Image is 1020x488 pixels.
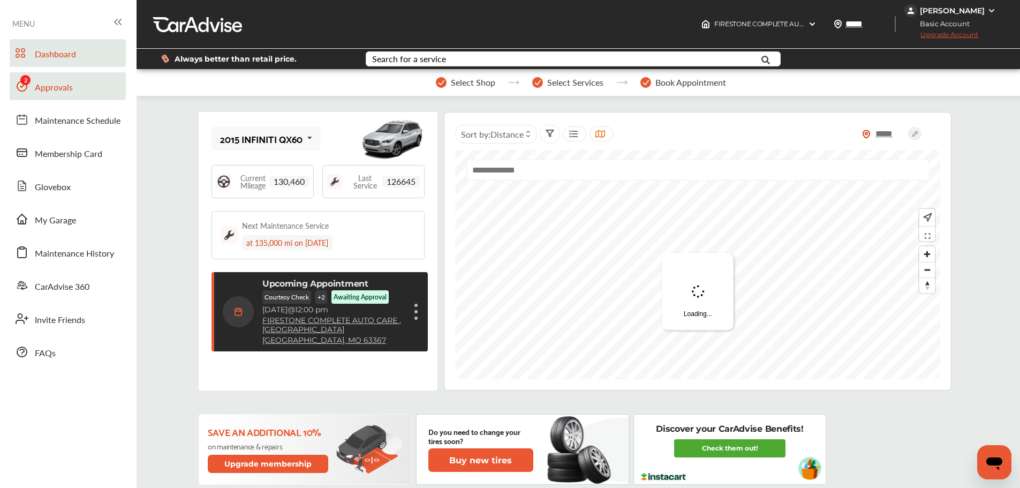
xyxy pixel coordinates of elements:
[360,115,425,163] img: mobile_8980_st0640_046.jpg
[327,174,342,189] img: maintenance_logo
[508,80,519,85] img: stepper-arrow.e24c07c6.svg
[490,128,524,140] span: Distance
[655,78,726,87] span: Book Appointment
[10,205,126,233] a: My Garage
[336,425,403,475] img: update-membership.81812027.svg
[905,18,978,29] span: Basic Account
[10,305,126,333] a: Invite Friends
[428,448,535,472] a: Buy new tires
[208,455,329,473] button: Upgrade membership
[35,181,71,194] span: Glovebox
[208,426,330,438] p: Save an additional 10%
[640,77,651,88] img: stepper-checkmark.b5569197.svg
[10,272,126,299] a: CarAdvise 360
[10,72,126,100] a: Approvals
[436,77,447,88] img: stepper-checkmark.b5569197.svg
[175,55,297,63] span: Always better than retail price.
[714,20,1001,28] span: FIRESTONE COMPLETE AUTO CARE , [GEOGRAPHIC_DATA] [GEOGRAPHIC_DATA] , MO 63367
[242,220,329,231] div: Next Maintenance Service
[262,279,368,289] p: Upcoming Appointment
[640,473,687,481] img: instacart-logo.217963cc.svg
[35,48,76,62] span: Dashboard
[334,292,387,302] p: Awaiting Approval
[919,246,935,262] button: Zoom in
[451,78,495,87] span: Select Shop
[237,174,269,189] span: Current Mileage
[455,150,940,379] canvas: Map
[35,247,114,261] span: Maintenance History
[461,128,524,140] span: Sort by :
[546,411,617,487] img: new-tire.a0c7fe23.svg
[35,114,120,128] span: Maintenance Schedule
[798,457,821,480] img: instacart-vehicle.0979a191.svg
[288,305,295,314] span: @
[895,16,896,32] img: header-divider.bc55588e.svg
[10,39,126,67] a: Dashboard
[220,133,303,144] div: 2015 INFINITI QX60
[808,20,817,28] img: header-down-arrow.9dd2ce7d.svg
[35,147,102,161] span: Membership Card
[35,214,76,228] span: My Garage
[10,106,126,133] a: Maintenance Schedule
[269,176,309,187] span: 130,460
[12,19,35,28] span: MENU
[10,139,126,167] a: Membership Card
[701,20,710,28] img: header-home-logo.8d720a4f.svg
[35,347,56,361] span: FAQs
[920,6,985,16] div: [PERSON_NAME]
[35,313,85,327] span: Invite Friends
[834,20,842,28] img: location_vector.a44bc228.svg
[315,290,327,304] p: + 2
[382,176,420,187] span: 126645
[262,290,311,304] p: Courtesy Check
[295,305,328,314] span: 12:00 pm
[919,278,935,293] span: Reset bearing to north
[428,448,533,472] button: Buy new tires
[987,6,996,15] img: WGsFRI8htEPBVLJbROoPRyZpYNWhNONpIPPETTm6eUC0GeLEiAAAAAElFTkSuQmCC
[921,212,932,223] img: recenter.ce011a49.svg
[35,81,73,95] span: Approvals
[35,280,89,294] span: CarAdvise 360
[216,174,231,189] img: steering_logo
[616,80,628,85] img: stepper-arrow.e24c07c6.svg
[10,338,126,366] a: FAQs
[532,77,543,88] img: stepper-checkmark.b5569197.svg
[919,262,935,277] button: Zoom out
[262,305,288,314] span: [DATE]
[674,439,785,457] a: Check them out!
[428,427,533,445] p: Do you need to change your tires soon?
[347,174,382,189] span: Last Service
[662,253,734,330] div: Loading...
[904,31,978,44] span: Upgrade Account
[656,423,803,435] p: Discover your CarAdvise Benefits!
[262,336,386,345] a: [GEOGRAPHIC_DATA], MO 63367
[977,445,1011,479] iframe: Button to launch messaging window
[919,277,935,293] button: Reset bearing to north
[223,296,254,327] img: calendar-icon.35d1de04.svg
[242,235,333,250] div: at 135,000 mi on [DATE]
[372,55,446,63] div: Search for a service
[208,442,330,451] p: on maintenance & repairs
[547,78,603,87] span: Select Services
[262,316,404,334] a: FIRESTONE COMPLETE AUTO CARE ,[GEOGRAPHIC_DATA]
[10,238,126,266] a: Maintenance History
[10,172,126,200] a: Glovebox
[161,54,169,63] img: dollor_label_vector.a70140d1.svg
[862,130,871,139] img: location_vector_orange.38f05af8.svg
[904,4,917,17] img: jVpblrzwTbfkPYzPPzSLxeg0AAAAASUVORK5CYII=
[221,227,238,244] img: maintenance_logo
